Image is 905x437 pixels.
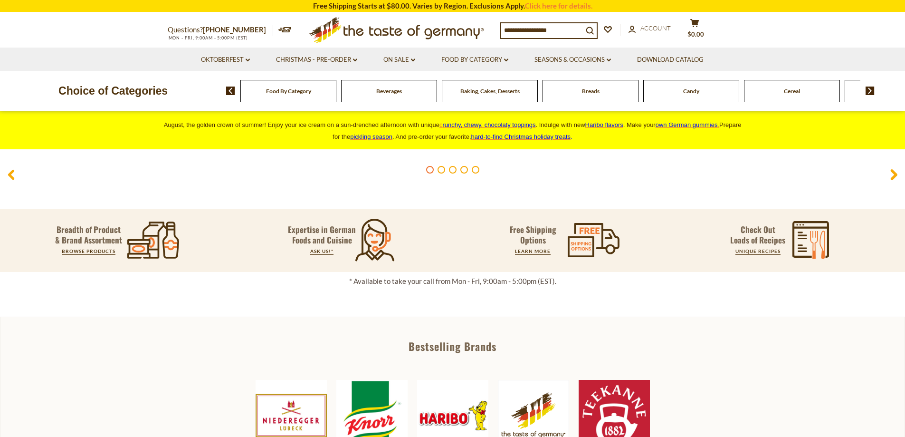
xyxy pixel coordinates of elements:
[735,248,781,254] a: UNIQUE RECIPES
[439,121,536,128] a: crunchy, chewy, chocolaty toppings
[168,35,248,40] span: MON - FRI, 9:00AM - 5:00PM (EST)
[62,248,115,254] a: BROWSE PRODUCTS
[866,87,875,95] img: next arrow
[376,87,402,95] a: Beverages
[203,25,266,34] a: [PHONE_NUMBER]
[383,55,415,65] a: On Sale
[0,341,905,351] div: Bestselling Brands
[784,87,800,95] a: Cereal
[55,224,122,245] p: Breadth of Product & Brand Assortment
[730,224,785,245] p: Check Out Loads of Recipes
[201,55,250,65] a: Oktoberfest
[515,248,551,254] a: LEARN MORE
[656,121,719,128] a: own German gummies.
[637,55,704,65] a: Download Catalog
[471,133,571,140] a: hard-to-find Christmas holiday treats
[687,30,704,38] span: $0.00
[168,24,273,36] p: Questions?
[681,19,709,42] button: $0.00
[266,87,311,95] a: Food By Category
[460,87,520,95] a: Baking, Cakes, Desserts
[442,121,535,128] span: runchy, chewy, chocolaty toppings
[310,248,333,254] a: ASK US!*
[226,87,235,95] img: previous arrow
[582,87,600,95] a: Breads
[585,121,623,128] a: Haribo flavors
[629,23,671,34] a: Account
[441,55,508,65] a: Food By Category
[640,24,671,32] span: Account
[534,55,611,65] a: Seasons & Occasions
[656,121,718,128] span: own German gummies
[683,87,699,95] a: Candy
[350,133,392,140] a: pickling season
[502,224,564,245] p: Free Shipping Options
[525,1,592,10] a: Click here for details.
[164,121,742,140] span: August, the golden crown of summer! Enjoy your ice cream on a sun-drenched afternoon with unique ...
[471,133,572,140] span: .
[288,224,356,245] p: Expertise in German Foods and Cuisine
[276,55,357,65] a: Christmas - PRE-ORDER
